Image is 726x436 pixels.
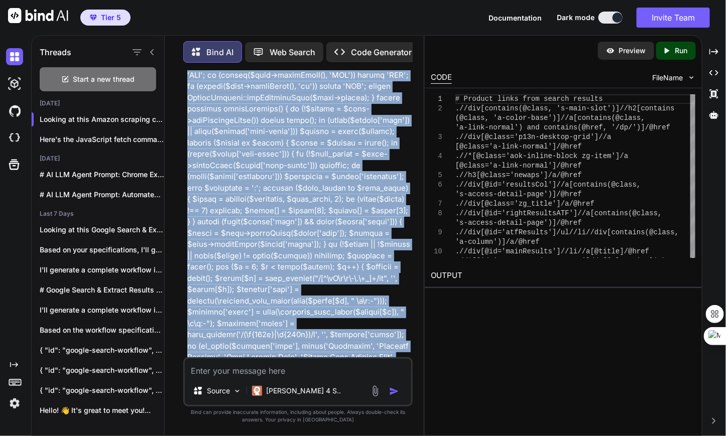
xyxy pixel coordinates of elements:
p: { "id": "google-search-workflow", "name": "Google Search Automation",... [40,385,164,395]
span: 'a-link-normal') and contains(@href, '/dp/')]/@hre [455,123,666,131]
p: Looking at this Amazon scraping code, I ... [40,114,164,124]
span: 'a-column')]/a/@href [455,238,540,246]
div: 11 [431,256,442,266]
img: cloudideIcon [6,129,23,147]
span: (@class, 'a-color-base')]//a[contains(@class, [455,114,645,122]
span: .//div[@id='rightResultsATF']//a[contains(@class, [455,209,662,217]
p: Web Search [270,46,315,58]
img: icon [389,386,399,396]
p: { "id": "google-search-workflow", "name": "Google Search Workflow",... [40,345,164,355]
img: chevron down [687,73,696,82]
img: attachment [370,385,381,397]
p: { "id": "google-search-workflow", "name": "Google Search Workflow",... [40,365,164,375]
img: premium [90,15,97,21]
div: CODE [431,72,452,84]
div: 8 [431,209,442,218]
p: Source [207,386,230,396]
p: Preview [619,46,646,56]
h2: OUTPUT [425,264,702,287]
span: Dark mode [557,13,594,23]
div: 1 [431,94,442,104]
h1: Threads [40,46,71,58]
div: 10 [431,247,442,256]
span: [@class='a-link-normal']/@href [455,142,582,151]
p: Bind can provide inaccurate information, including about people. Always double-check its answers.... [183,408,413,423]
img: darkChat [6,48,23,65]
p: # AI LLM Agent Prompt: Chrome Extension... [40,170,164,180]
span: [@class='a-link-normal']/@href [455,162,582,170]
p: Bind AI [206,46,233,58]
p: Code Generator [351,46,412,58]
p: I'll generate a complete workflow implementation for... [40,305,164,315]
span: .//div[@id='atfResults']/ul//li//div[contains(@cla [455,228,666,236]
span: .//*[@id='zg_centerListWrapper']//a[@class='a-link [455,257,666,265]
div: 9 [431,228,442,237]
p: [PERSON_NAME] 4 S.. [266,386,341,396]
span: .//div[@id='mainResults']//li//a[@title]/@href [455,247,649,255]
span: .//h3[@class='newaps']/a/@href [455,171,582,179]
img: Bind AI [8,8,68,23]
p: Hello! 👋 It's great to meet you!... [40,405,164,415]
p: Based on your specifications, I'll generate a... [40,245,164,255]
p: # AI LLM Agent Prompt: Automated Codebase... [40,190,164,200]
span: 's-access-detail-page')]/@href [455,190,582,198]
h2: Last 7 Days [32,210,164,218]
span: f [666,123,670,131]
h2: [DATE] [32,155,164,163]
div: 3 [431,132,442,142]
span: .//div[@class='p13n-desktop-grid']//a [455,133,612,141]
span: .//div[contains(@class, 's-main-slot')]//h2[contai [455,104,666,112]
span: .//div[@class='zg_title']/a/@href [455,200,594,208]
p: Looking at this Google Search & Extract... [40,225,164,235]
span: Tier 5 [101,13,121,23]
img: githubDark [6,102,23,119]
button: Documentation [489,13,542,23]
img: Pick Models [233,387,241,395]
button: premiumTier 5 [80,10,131,26]
p: Run [675,46,688,56]
p: # Google Search & Extract Results Workflow... [40,285,164,295]
h2: [DATE] [32,99,164,107]
div: 4 [431,152,442,161]
span: 's-access-detail-page')]/@href [455,219,582,227]
img: Claude 4 Sonnet [252,386,262,396]
img: preview [606,46,615,55]
span: .//div[@id='resultsCol']//a[contains(@class, [455,181,641,189]
p: Here's the JavaScript fetch command converted from... [40,134,164,144]
span: # Product links from search results [455,95,603,103]
span: FileName [653,73,683,83]
span: -normal' [666,257,700,265]
div: 2 [431,104,442,113]
img: settings [6,395,23,412]
div: 7 [431,199,442,209]
div: 5 [431,171,442,180]
div: 6 [431,180,442,190]
span: ss, [666,228,679,236]
span: Start a new thread [73,74,135,84]
p: I'll generate a complete workflow implementation that... [40,265,164,275]
span: .//*[@class='aok-inline-block zg-item']/a [455,152,628,160]
p: Based on the workflow specification provided, I'll... [40,325,164,335]
img: darkAi-studio [6,75,23,92]
span: Documentation [489,14,542,22]
span: ns [666,104,675,112]
button: Invite Team [637,8,710,28]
